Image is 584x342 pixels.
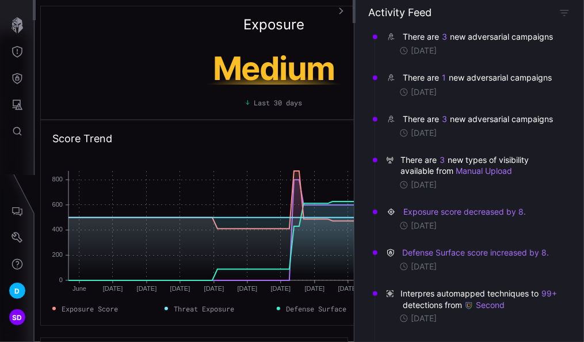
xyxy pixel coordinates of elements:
span: SD [12,311,22,324]
div: There are new adversarial campaigns [403,113,555,125]
text: [DATE] [338,285,358,292]
text: [DATE] [103,285,123,292]
span: Defense Surface [286,303,346,314]
button: 1 [441,72,446,83]
time: [DATE] [411,261,437,272]
span: Exposure Score [62,303,118,314]
div: There are new adversarial campaigns [403,72,554,83]
time: [DATE] [411,221,437,231]
text: 400 [52,226,63,233]
span: Interpres automapped techniques to detections from [400,288,559,310]
text: [DATE] [305,285,325,292]
time: [DATE] [411,313,437,324]
button: D [1,278,34,304]
div: There are new adversarial campaigns [403,31,555,43]
text: [DATE] [137,285,157,292]
text: [DATE] [204,285,224,292]
h2: Exposure [243,18,304,32]
a: Second [464,300,505,310]
time: [DATE] [411,180,437,190]
button: 99+ [541,288,558,299]
button: 3 [441,113,448,125]
text: [DATE] [238,285,258,292]
time: [DATE] [411,87,437,97]
button: SD [1,304,34,330]
button: Defense Surface score increased by 8. [402,247,549,259]
span: Threat Exposure [174,303,234,314]
text: 200 [52,251,63,258]
h4: Activity Feed [368,6,432,19]
span: There are new types of visibility available from [400,154,559,176]
text: 800 [52,176,63,183]
time: [DATE] [411,45,437,56]
button: 3 [439,154,445,166]
text: 0 [59,276,63,283]
text: June [72,285,86,292]
h2: Score Trend [52,132,112,146]
span: D [14,285,20,297]
time: [DATE] [411,128,437,138]
text: 600 [52,201,63,208]
img: Demo Google SecOps [464,301,474,310]
text: [DATE] [271,285,291,292]
h1: Medium [166,52,382,85]
text: [DATE] [170,285,190,292]
a: Manual Upload [456,166,512,176]
button: Exposure score decreased by 8. [403,206,526,218]
button: 3 [441,31,448,43]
